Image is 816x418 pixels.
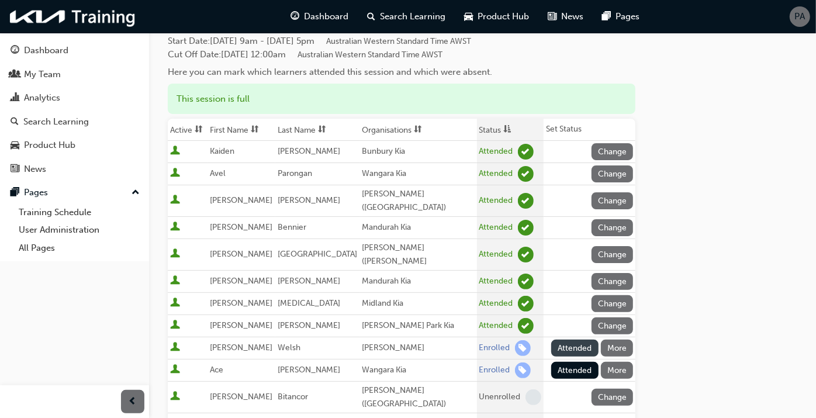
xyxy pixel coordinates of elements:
[168,34,635,48] span: Start Date :
[14,239,144,257] a: All Pages
[168,65,635,79] div: Here you can mark which learners attended this session and which were absent.
[544,119,635,141] th: Set Status
[479,146,513,157] div: Attended
[291,9,299,24] span: guage-icon
[278,392,308,402] span: Bitancor
[278,146,340,156] span: [PERSON_NAME]
[5,40,144,61] a: Dashboard
[5,37,144,182] button: DashboardMy TeamAnalyticsSearch LearningProduct HubNews
[362,341,475,355] div: [PERSON_NAME]
[362,167,475,181] div: Wangara Kia
[170,195,180,206] span: User is active
[479,320,513,331] div: Attended
[518,274,534,289] span: learningRecordVerb_ATTEND-icon
[210,195,272,205] span: [PERSON_NAME]
[210,249,272,259] span: [PERSON_NAME]
[14,203,144,222] a: Training Schedule
[616,10,639,23] span: Pages
[168,84,635,115] div: This session is full
[24,44,68,57] div: Dashboard
[479,222,513,233] div: Attended
[5,111,144,133] a: Search Learning
[414,125,423,135] span: sorting-icon
[278,343,300,353] span: Welsh
[170,222,180,233] span: User is active
[275,119,360,141] th: Toggle SortBy
[592,389,634,406] button: Change
[210,320,272,330] span: [PERSON_NAME]
[278,276,340,286] span: [PERSON_NAME]
[168,119,208,141] th: Toggle SortBy
[326,36,471,46] span: Australian Western Standard Time AWST
[593,5,649,29] a: pages-iconPages
[210,168,226,178] span: Avel
[168,49,442,60] span: Cut Off Date : [DATE] 12:00am
[170,275,180,287] span: User is active
[518,220,534,236] span: learningRecordVerb_ATTEND-icon
[592,165,634,182] button: Change
[362,241,475,268] div: [PERSON_NAME] ([PERSON_NAME]
[518,247,534,262] span: learningRecordVerb_ATTEND-icon
[592,192,634,209] button: Change
[362,188,475,214] div: [PERSON_NAME] ([GEOGRAPHIC_DATA])
[132,185,140,201] span: up-icon
[479,392,521,403] div: Unenrolled
[592,219,634,236] button: Change
[24,186,48,199] div: Pages
[561,10,583,23] span: News
[477,119,544,141] th: Toggle SortBy
[170,146,180,157] span: User is active
[362,145,475,158] div: Bunbury Kia
[360,119,477,141] th: Toggle SortBy
[11,93,19,103] span: chart-icon
[592,273,634,290] button: Change
[518,193,534,209] span: learningRecordVerb_ATTEND-icon
[518,166,534,182] span: learningRecordVerb_ATTEND-icon
[551,362,599,379] button: Attended
[362,364,475,377] div: Wangara Kia
[518,296,534,312] span: learningRecordVerb_ATTEND-icon
[592,295,634,312] button: Change
[455,5,538,29] a: car-iconProduct Hub
[251,125,259,135] span: sorting-icon
[504,125,512,135] span: asc-icon
[592,317,634,334] button: Change
[281,5,358,29] a: guage-iconDashboard
[5,182,144,203] button: Pages
[195,125,203,135] span: sorting-icon
[5,64,144,85] a: My Team
[170,364,180,376] span: User is active
[362,275,475,288] div: Mandurah Kia
[515,362,531,378] span: learningRecordVerb_ENROLL-icon
[129,395,137,409] span: prev-icon
[23,115,89,129] div: Search Learning
[479,343,510,354] div: Enrolled
[538,5,593,29] a: news-iconNews
[515,340,531,356] span: learningRecordVerb_ENROLL-icon
[210,298,272,308] span: [PERSON_NAME]
[551,340,599,357] button: Attended
[318,125,326,135] span: sorting-icon
[548,9,556,24] span: news-icon
[479,195,513,206] div: Attended
[592,246,634,263] button: Change
[518,144,534,160] span: learningRecordVerb_ATTEND-icon
[210,222,272,232] span: [PERSON_NAME]
[278,298,340,308] span: [MEDICAL_DATA]
[518,318,534,334] span: learningRecordVerb_ATTEND-icon
[24,91,60,105] div: Analytics
[278,365,340,375] span: [PERSON_NAME]
[5,87,144,109] a: Analytics
[601,340,634,357] button: More
[601,362,634,379] button: More
[278,222,306,232] span: Bennier
[210,146,234,156] span: Kaiden
[278,195,340,205] span: [PERSON_NAME]
[298,50,442,60] span: Australian Western Standard Time AWST
[11,164,19,175] span: news-icon
[170,168,180,179] span: User is active
[6,5,140,29] a: kia-training
[790,6,810,27] button: PA
[464,9,473,24] span: car-icon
